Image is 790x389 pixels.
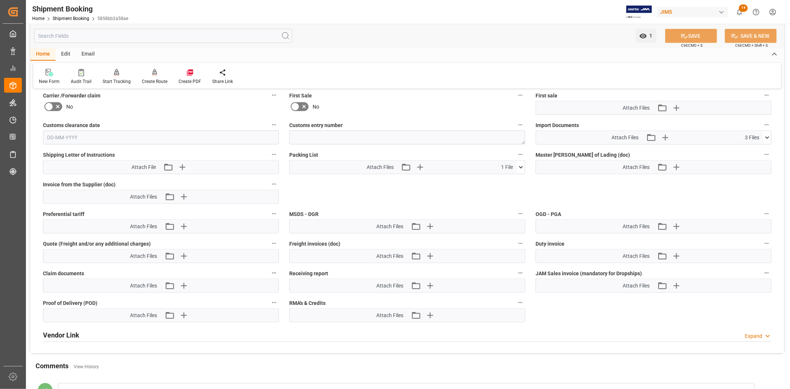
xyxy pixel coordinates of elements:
[74,364,99,369] a: View History
[516,120,525,130] button: Customs entry number
[377,282,404,290] span: Attach Files
[739,4,748,12] span: 14
[745,332,762,340] div: Expand
[516,209,525,219] button: MSDS - DGR
[612,134,639,142] span: Attach Files
[536,240,564,248] span: Duty invoice
[179,78,201,85] div: Create PDF
[762,120,771,130] button: Import Documents
[289,240,340,248] span: Freight invoices (doc)
[30,48,56,61] div: Home
[34,29,292,43] input: Search Fields
[269,179,279,189] button: Invoice from the Supplier (doc)
[516,298,525,307] button: RMA's & Credits
[762,209,771,219] button: OGD - PGA
[623,282,650,290] span: Attach Files
[130,193,157,201] span: Attach Files
[269,150,279,159] button: Shipping Letter of Instructions
[748,4,764,20] button: Help Center
[103,78,131,85] div: Start Tracking
[289,122,343,129] span: Customs entry number
[623,163,650,171] span: Attach Files
[43,210,84,218] span: Preferential tariff
[71,78,91,85] div: Audit Trail
[313,103,319,111] span: No
[735,43,768,48] span: Ctrl/CMD + Shift + S
[142,78,167,85] div: Create Route
[66,103,73,111] span: No
[536,270,642,277] span: JAM Sales invoice (mandatory for Dropships)
[289,151,318,159] span: Packing List
[762,239,771,248] button: Duty invoice
[43,92,100,100] span: Carrier /Forwarder claim
[516,268,525,278] button: Receiving report
[377,252,404,260] span: Attach Files
[32,16,44,21] a: Home
[289,92,312,100] span: First Sale
[43,299,97,307] span: Proof of Delivery (POD)
[536,92,557,100] span: First sale
[657,7,728,17] div: JIMS
[289,270,328,277] span: Receiving report
[501,163,513,171] span: 1 File
[536,122,579,129] span: Import Documents
[269,209,279,219] button: Preferential tariff
[130,252,157,260] span: Attach Files
[43,130,279,144] input: DD-MM-YYYY
[43,151,115,159] span: Shipping Letter of Instructions
[536,151,630,159] span: Master [PERSON_NAME] of Lading (doc)
[32,3,128,14] div: Shipment Booking
[731,4,748,20] button: show 14 new notifications
[53,16,89,21] a: Shipment Booking
[43,270,84,277] span: Claim documents
[681,43,703,48] span: Ctrl/CMD + S
[269,298,279,307] button: Proof of Delivery (POD)
[647,33,653,39] span: 1
[43,181,116,189] span: Invoice from the Supplier (doc)
[36,361,69,371] h2: Comments
[43,122,100,129] span: Customs clearance date
[269,120,279,130] button: Customs clearance date
[130,312,157,319] span: Attach Files
[367,163,394,171] span: Attach Files
[269,90,279,100] button: Carrier /Forwarder claim
[762,90,771,100] button: First sale
[516,239,525,248] button: Freight invoices (doc)
[657,5,731,19] button: JIMS
[130,282,157,290] span: Attach Files
[289,210,319,218] span: MSDS - DGR
[516,90,525,100] button: First Sale
[536,210,561,218] span: OGD - PGA
[43,330,79,340] h2: Vendor Link
[212,78,233,85] div: Share Link
[745,134,760,142] span: 3 Files
[76,48,100,61] div: Email
[762,268,771,278] button: JAM Sales invoice (mandatory for Dropships)
[130,223,157,230] span: Attach Files
[623,252,650,260] span: Attach Files
[377,223,404,230] span: Attach Files
[289,299,326,307] span: RMA's & Credits
[665,29,717,43] button: SAVE
[56,48,76,61] div: Edit
[39,78,60,85] div: New Form
[626,6,652,19] img: Exertis%20JAM%20-%20Email%20Logo.jpg_1722504956.jpg
[269,268,279,278] button: Claim documents
[636,29,656,43] button: open menu
[377,312,404,319] span: Attach Files
[43,240,151,248] span: Quote (Freight and/or any additional charges)
[725,29,777,43] button: SAVE & NEW
[623,223,650,230] span: Attach Files
[516,150,525,159] button: Packing List
[623,104,650,112] span: Attach Files
[269,239,279,248] button: Quote (Freight and/or any additional charges)
[131,163,156,171] span: Attach File
[762,150,771,159] button: Master [PERSON_NAME] of Lading (doc)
